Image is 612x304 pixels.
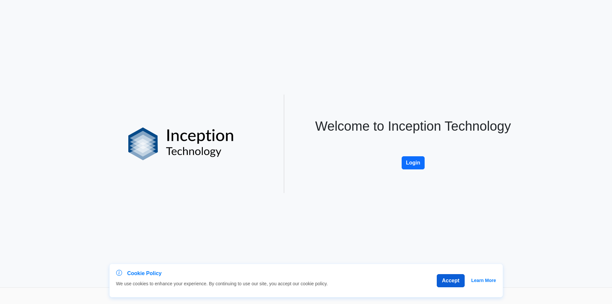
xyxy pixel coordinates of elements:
a: Learn More [471,277,496,284]
span: Cookie Policy [127,270,162,277]
button: Accept [437,274,465,287]
img: Inception Technology [128,127,234,160]
p: We use cookies to enhance your experience. By continuing to use our site, you accept our cookie p... [116,280,328,287]
button: Login [402,156,425,169]
h1: Welcome to Inception Technology [315,118,511,134]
